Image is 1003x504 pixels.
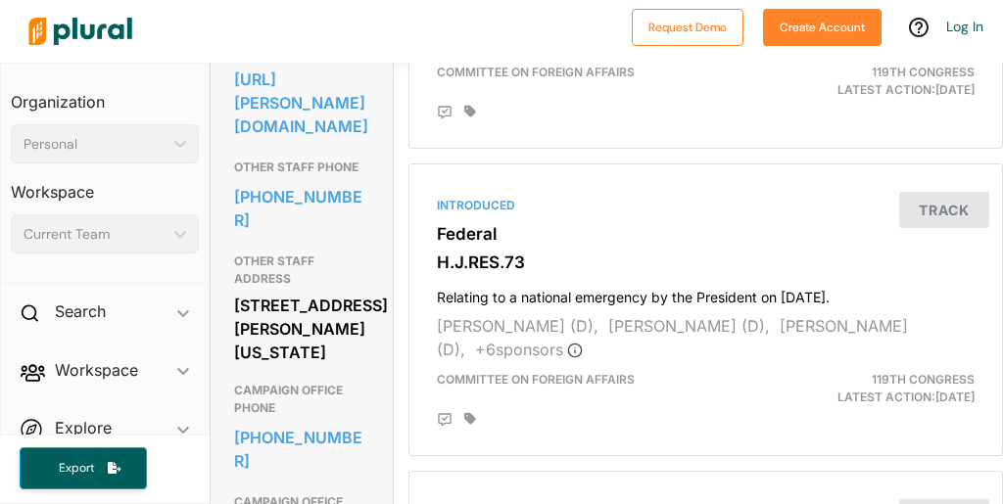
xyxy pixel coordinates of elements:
h3: CAMPAIGN OFFICE PHONE [234,379,369,420]
a: [URL][PERSON_NAME][DOMAIN_NAME] [234,65,369,141]
span: [PERSON_NAME] (D), [437,316,598,336]
a: Log In [946,18,983,35]
div: Latest Action: [DATE] [800,371,989,406]
h3: Organization [11,73,199,116]
div: Current Team [24,224,167,245]
h3: Federal [437,224,976,244]
div: Add Position Statement [437,105,453,120]
a: Create Account [763,16,882,36]
span: 119th Congress [872,65,975,79]
h3: H.J.RES.73 [437,252,976,272]
a: [PHONE_NUMBER] [234,182,369,235]
h3: OTHER STAFF ADDRESS [234,250,369,291]
span: [PERSON_NAME] (D), [608,316,770,336]
button: Request Demo [632,9,743,46]
div: Introduced [437,197,976,214]
div: Add tags [464,105,476,118]
h3: OTHER STAFF PHONE [234,156,369,179]
h2: Search [55,300,106,322]
div: Personal [24,134,167,155]
div: Add tags [464,412,476,426]
h3: Workspace [11,163,199,206]
div: Add Position Statement [437,412,453,428]
span: 119th Congress [872,372,975,387]
span: Committee on Foreign Affairs [437,65,635,79]
h4: Relating to a national emergency by the President on [DATE]. [437,280,976,306]
span: Committee on Foreign Affairs [437,372,635,387]
div: Latest Action: [DATE] [800,64,989,99]
a: Request Demo [632,16,743,36]
span: Export [45,460,108,477]
button: Export [20,447,147,489]
span: [PERSON_NAME] (D), [437,316,908,359]
span: + 6 sponsor s [475,340,583,359]
a: [PHONE_NUMBER] [234,423,369,476]
button: Track [899,192,989,228]
div: [STREET_ADDRESS][PERSON_NAME][US_STATE] [234,291,369,367]
button: Create Account [763,9,882,46]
